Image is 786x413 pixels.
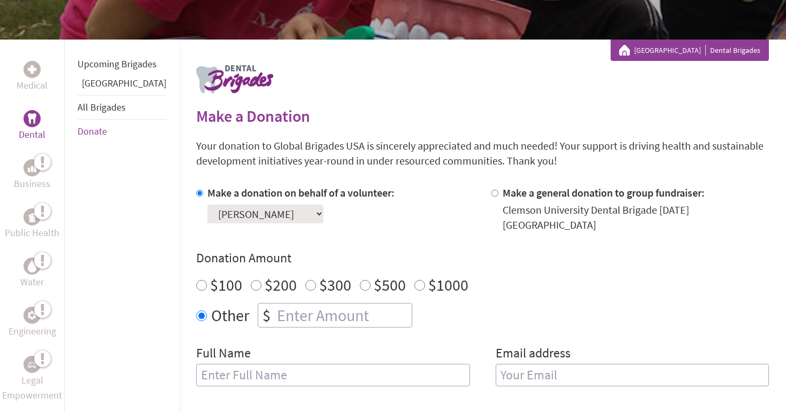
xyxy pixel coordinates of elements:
[24,208,41,225] div: Public Health
[17,61,48,93] a: MedicalMedical
[28,163,36,172] img: Business
[496,364,769,386] input: Your Email
[207,186,395,199] label: Make a donation on behalf of a volunteer:
[24,61,41,78] div: Medical
[28,113,36,123] img: Dental
[2,373,62,403] p: Legal Empowerment
[28,361,36,368] img: Legal Empowerment
[319,275,351,295] label: $300
[78,125,107,137] a: Donate
[258,303,275,327] div: $
[17,78,48,93] p: Medical
[496,345,571,364] label: Email address
[503,186,705,199] label: Make a general donation to group fundraiser:
[24,159,41,176] div: Business
[24,258,41,275] div: Water
[619,45,760,56] div: Dental Brigades
[28,212,36,222] img: Public Health
[196,345,251,364] label: Full Name
[5,225,59,240] p: Public Health
[78,95,166,120] li: All Brigades
[634,45,706,56] a: [GEOGRAPHIC_DATA]
[78,101,126,113] a: All Brigades
[2,356,62,403] a: Legal EmpowermentLegal Empowerment
[78,52,166,76] li: Upcoming Brigades
[28,260,36,272] img: Water
[503,202,769,232] div: Clemson University Dental Brigade [DATE] [GEOGRAPHIC_DATA]
[78,58,157,70] a: Upcoming Brigades
[265,275,297,295] label: $200
[196,364,470,386] input: Enter Full Name
[78,76,166,95] li: Panama
[19,110,45,142] a: DentalDental
[28,311,36,320] img: Engineering
[24,110,41,127] div: Dental
[20,258,44,290] a: WaterWater
[24,307,41,324] div: Engineering
[9,324,56,339] p: Engineering
[196,106,769,126] h2: Make a Donation
[5,208,59,240] a: Public HealthPublic Health
[78,120,166,143] li: Donate
[428,275,468,295] label: $1000
[196,250,769,267] h4: Donation Amount
[20,275,44,290] p: Water
[196,138,769,168] p: Your donation to Global Brigades USA is sincerely appreciated and much needed! Your support is dr...
[275,303,412,327] input: Enter Amount
[19,127,45,142] p: Dental
[210,275,242,295] label: $100
[82,77,166,89] a: [GEOGRAPHIC_DATA]
[24,356,41,373] div: Legal Empowerment
[14,159,50,191] a: BusinessBusiness
[28,65,36,74] img: Medical
[14,176,50,191] p: Business
[196,65,273,93] img: logo-dental.png
[9,307,56,339] a: EngineeringEngineering
[374,275,406,295] label: $500
[211,303,249,328] label: Other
